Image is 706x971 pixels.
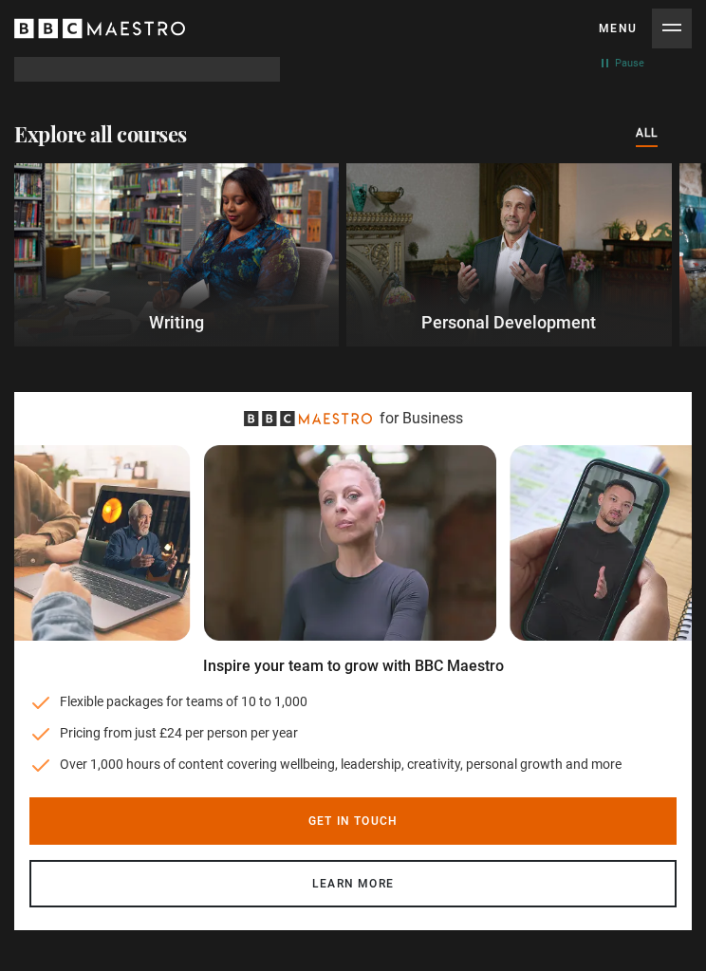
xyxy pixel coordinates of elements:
p: Personal Development [346,309,671,335]
p: for Business [380,407,463,430]
a: Learn more [29,860,677,907]
button: Toggle navigation [599,9,692,48]
a: Writing [14,163,339,346]
div: Pause carousel [599,55,644,72]
li: Flexible packages for teams of 10 to 1,000 [29,692,622,712]
a: Get in touch [29,797,677,845]
p: Writing [14,309,339,335]
img: business-signpost-mobile.webp [14,430,692,641]
a: All [636,123,659,144]
svg: BBC Maestro [14,14,185,43]
li: Pricing from just £24 per person per year [29,723,622,743]
a: Personal Development [346,163,671,346]
svg: BBC Maestro [244,411,372,426]
div: Pause [615,56,644,70]
h2: Explore all courses [14,120,187,149]
li: Over 1,000 hours of content covering wellbeing, leadership, creativity, personal growth and more [29,755,622,775]
h2: Inspire your team to grow with BBC Maestro [29,656,677,677]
